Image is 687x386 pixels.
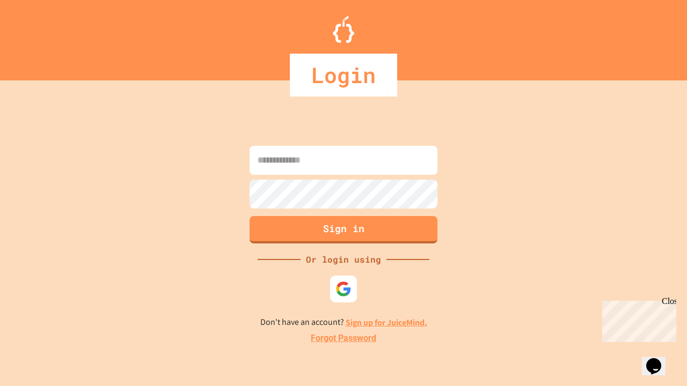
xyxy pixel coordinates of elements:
button: Sign in [250,216,437,243]
a: Forgot Password [311,332,376,345]
iframe: chat widget [642,343,676,375]
a: Sign up for JuiceMind. [346,317,427,328]
div: Or login using [301,253,386,266]
iframe: chat widget [598,296,676,342]
p: Don't have an account? [260,316,427,329]
img: Logo.svg [333,16,354,43]
div: Chat with us now!Close [4,4,74,68]
img: google-icon.svg [335,281,352,297]
div: Login [290,54,397,96]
